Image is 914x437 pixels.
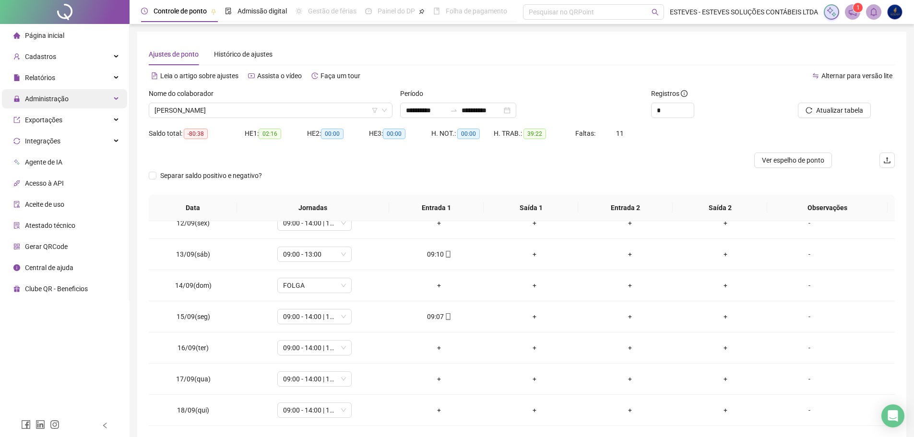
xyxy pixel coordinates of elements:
div: Saldo total: [149,128,245,139]
span: Aceite de uso [25,201,64,208]
span: Integrações [25,137,60,145]
span: Folha de pagamento [446,7,507,15]
span: 39:22 [523,129,546,139]
span: instagram [50,420,59,429]
span: Painel do DP [378,7,415,15]
span: 16/09(ter) [178,344,209,352]
div: + [686,218,766,228]
div: + [686,249,766,260]
div: + [590,249,670,260]
div: + [495,280,575,291]
div: - [781,311,838,322]
span: Histórico de ajustes [214,50,273,58]
span: mobile [444,251,451,258]
span: dashboard [365,8,372,14]
span: file-text [151,72,158,79]
div: + [590,405,670,415]
img: sparkle-icon.fc2bf0ac1784a2077858766a79e2daf3.svg [826,7,837,17]
span: clock-circle [141,8,148,14]
div: + [495,311,575,322]
div: + [590,280,670,291]
span: Leia o artigo sobre ajustes [160,72,238,80]
div: + [590,218,670,228]
div: + [495,343,575,353]
span: Acesso à API [25,179,64,187]
div: - [781,249,838,260]
div: + [686,343,766,353]
span: Clube QR - Beneficios [25,285,88,293]
span: Gestão de férias [308,7,356,15]
span: 09:00 - 14:00 | 16:00 - 19:00 [283,372,346,386]
button: Ver espelho de ponto [754,153,832,168]
span: -80:38 [184,129,208,139]
div: + [495,249,575,260]
span: 02:16 [259,129,281,139]
div: HE 2: [307,128,369,139]
span: 13/09(sáb) [176,250,210,258]
span: Assista o vídeo [257,72,302,80]
div: - [781,218,838,228]
div: + [495,374,575,384]
span: 18/09(qui) [177,406,209,414]
span: 12/09(sex) [177,219,210,227]
label: Período [400,88,429,99]
span: 00:00 [321,129,344,139]
span: pushpin [419,9,425,14]
label: Nome do colaborador [149,88,220,99]
span: Atestado técnico [25,222,75,229]
span: ESTEVES - ESTEVES SOLUÇÕES CONTÁBEIS LTDA [670,7,818,17]
span: FOLGA [283,278,346,293]
span: 00:00 [457,129,480,139]
span: swap-right [450,106,458,114]
span: facebook [21,420,31,429]
span: Separar saldo positivo e negativo? [156,170,266,181]
span: mobile [444,313,451,320]
span: Página inicial [25,32,64,39]
th: Saída 1 [484,195,578,221]
div: + [686,280,766,291]
span: Gerar QRCode [25,243,68,250]
span: youtube [248,72,255,79]
span: 11 [616,130,624,137]
span: left [102,422,108,429]
span: Ver espelho de ponto [762,155,824,165]
div: H. NOT.: [431,128,494,139]
sup: 1 [853,3,863,12]
span: 00:00 [383,129,405,139]
div: + [399,280,479,291]
div: + [495,405,575,415]
span: Relatórios [25,74,55,82]
div: + [495,218,575,228]
span: 09:00 - 14:00 | 16:00 - 19:00 [283,341,346,355]
span: 09:00 - 14:00 | 16:00 - 19:00 [283,309,346,324]
div: HE 3: [369,128,431,139]
span: Faça um tour [320,72,360,80]
div: + [399,405,479,415]
button: Atualizar tabela [798,103,871,118]
span: solution [13,222,20,229]
th: Data [149,195,237,221]
span: api [13,180,20,187]
span: 14/09(dom) [175,282,212,289]
div: HE 1: [245,128,307,139]
div: + [590,343,670,353]
span: 09:00 - 14:00 | 16:00 - 19:00 [283,403,346,417]
span: info-circle [13,264,20,271]
span: 09:00 - 14:00 | 16:00 - 19:00 [283,216,346,230]
span: swap [812,72,819,79]
div: 09:10 [399,249,479,260]
span: home [13,32,20,39]
div: + [590,374,670,384]
span: Cadastros [25,53,56,60]
span: 17/09(qua) [176,375,211,383]
span: book [433,8,440,14]
div: Open Intercom Messenger [881,404,904,427]
span: Agente de IA [25,158,62,166]
span: file [13,74,20,81]
span: linkedin [36,420,45,429]
div: - [781,374,838,384]
span: filter [372,107,378,113]
span: upload [883,156,891,164]
span: lock [13,95,20,102]
span: ANA CAROLINA MORAES DE SOUSA [154,103,387,118]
